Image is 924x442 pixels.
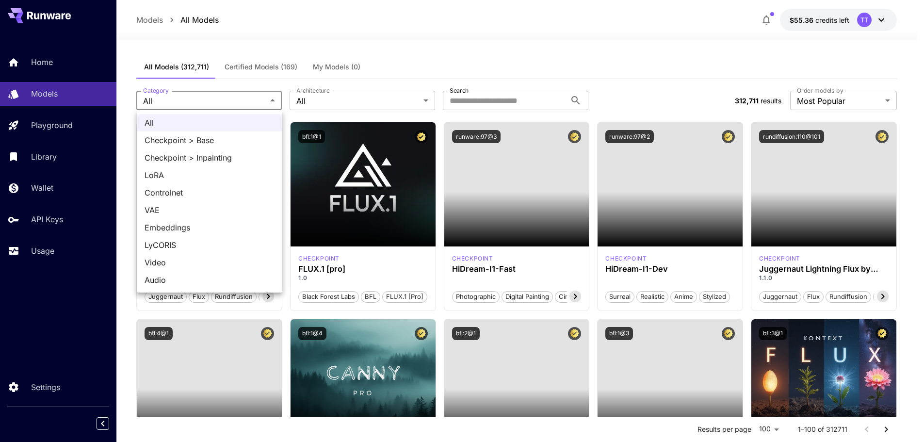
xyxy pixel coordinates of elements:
[145,204,275,216] span: VAE
[145,239,275,251] span: LyCORIS
[145,257,275,268] span: Video
[145,187,275,198] span: Controlnet
[145,169,275,181] span: LoRA
[145,152,275,164] span: Checkpoint > Inpainting
[145,134,275,146] span: Checkpoint > Base
[145,222,275,233] span: Embeddings
[145,274,275,286] span: Audio
[145,117,275,129] span: All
